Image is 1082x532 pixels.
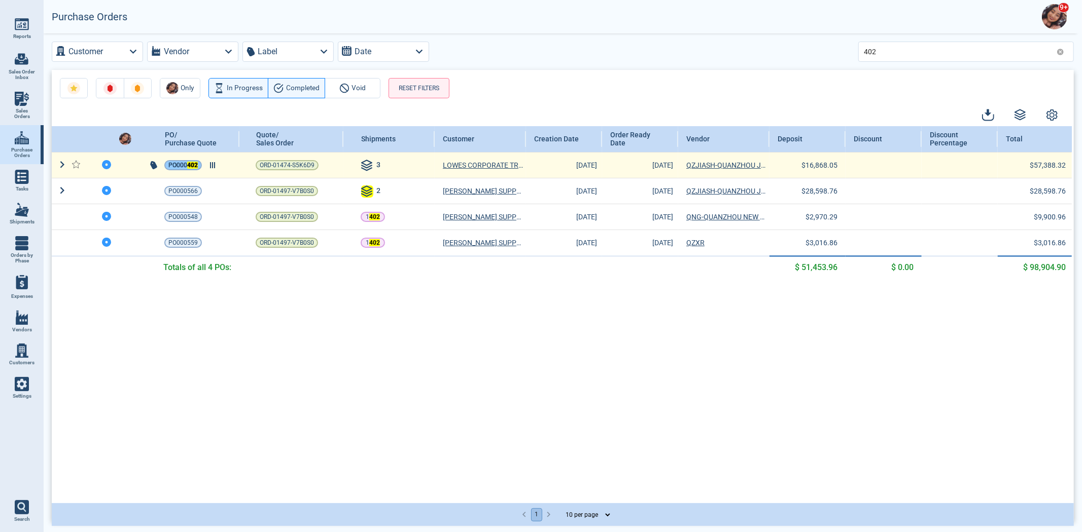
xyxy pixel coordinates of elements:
[168,238,198,248] span: PO000559
[13,393,31,399] span: Settings
[164,212,202,222] a: PO000548
[165,131,217,147] span: PO/ Purchase Quote
[164,238,202,248] a: PO000559
[366,212,380,222] p: 1
[68,45,103,59] label: Customer
[602,204,678,230] td: [DATE]
[1030,187,1066,195] span: $28,598.76
[891,261,914,274] span: $ 0.00
[8,108,36,120] span: Sales Orders
[15,92,29,106] img: menu_icon
[8,252,36,264] span: Orders by Phase
[1030,161,1066,169] span: $57,388.32
[12,327,32,333] span: Vendors
[361,238,385,248] a: 1402
[9,360,34,366] span: Customers
[164,45,189,59] label: Vendor
[15,377,29,391] img: menu_icon
[369,239,380,246] mark: 402
[366,238,380,248] p: 1
[376,160,380,172] span: 3
[443,238,523,248] a: [PERSON_NAME] SUPPLY, INC.
[256,160,319,170] a: ORD-01474-S5K6D9
[338,42,429,62] button: Date
[1034,213,1066,221] span: $9,900.96
[361,212,385,222] a: 1402
[147,42,238,62] button: Vendor
[801,187,837,195] span: $28,598.76
[854,135,882,143] span: Discount
[325,78,380,98] button: Void
[168,212,198,222] span: PO000548
[52,11,127,23] h2: Purchase Orders
[526,152,602,178] td: [DATE]
[10,219,34,225] span: Shipments
[443,186,523,196] a: [PERSON_NAME] SUPPLY, INC.
[15,236,29,250] img: menu_icon
[242,42,334,62] button: Label
[15,131,29,145] img: menu_icon
[806,213,837,221] span: $2,970.29
[355,45,371,59] label: Date
[168,160,198,170] span: PO000
[208,78,268,98] button: In Progress
[286,82,320,94] span: Completed
[795,261,837,274] span: $ 51,453.96
[531,508,542,521] button: page 1
[268,78,325,98] button: Completed
[686,212,767,222] a: QNG-QUANZHOU NEW GOOD CRAFTS C
[526,204,602,230] td: [DATE]
[602,178,678,204] td: [DATE]
[864,44,1053,59] input: Search for PO or Sales Order or shipment number, etc.
[256,131,294,147] span: Quote/ Sales Order
[778,135,802,143] span: Deposit
[256,238,318,248] a: ORD-01497-V7B0S0
[610,131,659,147] span: Order Ready Date
[806,239,837,247] span: $3,016.86
[14,516,30,522] span: Search
[686,135,710,143] span: Vendor
[686,238,767,248] span: QZXR
[686,186,767,196] a: QZJIASH-QUANZHOU JIASHENG METAL & PLASTIC PRODUCTS CO. LTD.
[443,212,523,222] span: [PERSON_NAME] SUPPLY, INC.
[256,186,318,196] a: ORD-01497-V7B0S0
[1006,135,1023,143] span: Total
[160,78,200,98] button: AvatarOnly
[1058,3,1069,13] span: 9+
[260,238,314,248] span: ORD-01497-V7B0S0
[526,230,602,256] td: [DATE]
[15,203,29,217] img: menu_icon
[602,230,678,256] td: [DATE]
[16,186,28,192] span: Tasks
[11,293,33,299] span: Expenses
[119,133,131,145] img: Avatar
[534,135,579,143] span: Creation Date
[181,82,194,94] span: Only
[227,82,263,94] span: In Progress
[15,344,29,358] img: menu_icon
[376,185,380,198] span: 2
[352,82,366,94] span: Void
[518,508,555,521] nav: pagination navigation
[52,42,143,62] button: Customer
[8,147,36,159] span: Purchase Orders
[258,45,277,59] label: Label
[1023,261,1066,274] span: $ 98,904.90
[166,82,179,94] img: Avatar
[686,160,767,170] span: QZJIASH-QUANZHOU JIASHENG METAL & PLASTIC PRODUCTS CO. LTD.
[369,213,380,220] mark: 402
[443,160,523,170] a: LOWES CORPORATE TRADE PAYABLES
[260,160,315,170] span: ORD-01474-S5K6D9
[389,78,449,98] button: RESET FILTERS
[164,186,202,196] a: PO000566
[15,17,29,31] img: menu_icon
[15,311,29,325] img: menu_icon
[187,162,198,169] mark: 402
[8,69,36,81] span: Sales Order Inbox
[361,135,396,143] span: Shipments
[443,135,474,143] span: Customer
